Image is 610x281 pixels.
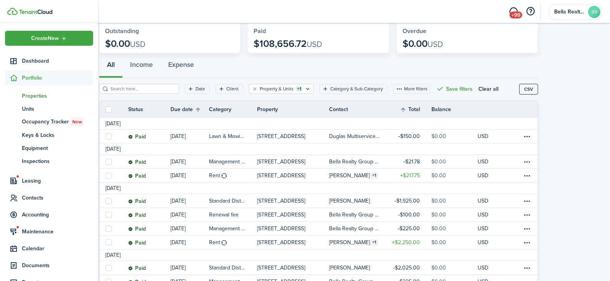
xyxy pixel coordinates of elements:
td: [DATE] [100,184,126,192]
table-counter: 1 [371,239,378,246]
p: [STREET_ADDRESS] [257,224,305,233]
a: Bella Realty Group Property Management [329,208,385,221]
span: Keys & Locks [22,131,93,139]
status: Paid [128,265,146,271]
table-info-title: Renewal fee [209,211,239,219]
table-amount-title: $225.00 [398,224,420,233]
a: Paid [128,236,170,249]
table-amount-description: $0.00 [431,211,446,219]
widget-stats-title: Paid [254,28,383,35]
table-amount-title: $217.75 [400,171,420,180]
th: Status [128,105,170,113]
a: $21.78 [385,155,431,168]
a: [DATE] [170,130,209,143]
p: [STREET_ADDRESS] [257,197,305,205]
p: [STREET_ADDRESS] [257,264,305,272]
filter-tag-label: Client [226,85,239,92]
a: USD [478,236,499,249]
filter-tag-label: Property & Units [260,85,294,92]
p: [STREET_ADDRESS] [257,132,305,140]
status: Paid [128,226,146,232]
span: Occupancy Tracker [22,118,93,126]
table-amount-title: $21.78 [403,158,420,166]
avatar-text: BR [588,6,600,18]
img: TenantCloud [19,10,52,14]
span: Dashboard [22,57,93,65]
span: Calendar [22,244,93,253]
status: Paid [128,240,146,246]
a: [DATE] [170,155,209,168]
a: Paid [128,261,170,274]
filter-tag-label: Date [196,85,205,92]
a: USD [478,208,499,221]
a: Paid [128,155,170,168]
table-profile-info-text: Duglas Multiservice LLC [329,133,381,140]
a: Inspections [5,155,93,168]
input: Search here... [109,85,176,93]
a: Standard Distribution [209,261,257,274]
p: [DATE] [170,197,186,205]
a: [DATE] [170,261,209,274]
table-amount-description: $0.00 [431,238,446,246]
button: CSV [519,84,538,95]
table-amount-description: $0.00 [431,264,446,272]
status: Paid [128,159,146,165]
table-profile-info-text: [PERSON_NAME] [329,198,370,204]
a: $0.00 [431,130,478,143]
a: [DATE] [170,236,209,249]
a: [PERSON_NAME] [329,261,385,274]
table-amount-description: $0.00 [431,224,446,233]
span: Documents [22,261,93,269]
table-info-title: Management fees [209,224,246,233]
p: [STREET_ADDRESS] [257,171,305,180]
table-info-title: Management fees [209,158,246,166]
a: [STREET_ADDRESS] [257,208,329,221]
a: [STREET_ADDRESS] [257,236,329,249]
button: Open menu [5,31,93,46]
span: Contacts [22,194,93,202]
status: Paid [128,173,146,179]
a: [DATE] [170,194,209,208]
a: USD [478,194,499,208]
filter-tag: Open filter [319,84,388,94]
p: USD [478,158,488,166]
img: TenantCloud [7,8,18,15]
button: Clear all [478,84,498,94]
span: +99 [510,12,522,18]
a: [STREET_ADDRESS] [257,130,329,143]
a: Properties [5,89,93,102]
a: $0.00 [431,222,478,235]
span: USD [130,38,145,50]
a: $150.00 [385,130,431,143]
filter-tag: Open filter [249,84,314,94]
a: $1,925.00 [385,194,431,208]
span: Units [22,105,93,113]
a: Dashboard [5,53,93,68]
a: [STREET_ADDRESS] [257,169,329,182]
a: Rent [209,169,257,182]
table-profile-info-text: Bella Realty Group Property Management [329,226,381,232]
status: Paid [128,212,146,218]
p: [DATE] [170,264,186,272]
a: Keys & Locks [5,128,93,141]
span: New [72,118,82,125]
a: $217.75 [385,169,431,182]
a: USD [478,130,499,143]
span: Properties [22,92,93,100]
a: $0.00 [431,261,478,274]
th: Category [209,105,257,113]
table-amount-description: $0.00 [431,197,446,205]
table-info-title: Lawn & Mowing [209,132,246,140]
p: USD [478,224,488,233]
a: Bella Realty Group Property Management [329,155,385,168]
status: Paid [128,198,146,205]
table-info-title: [PERSON_NAME] [329,238,370,246]
widget-stats-title: Outstanding [105,28,235,35]
span: USD [307,38,322,50]
p: USD [478,238,488,246]
a: Units [5,102,93,115]
table-amount-title: $2,250.00 [392,238,420,246]
p: [DATE] [170,171,186,180]
p: $0.00 [403,38,443,49]
th: Property [257,105,329,113]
